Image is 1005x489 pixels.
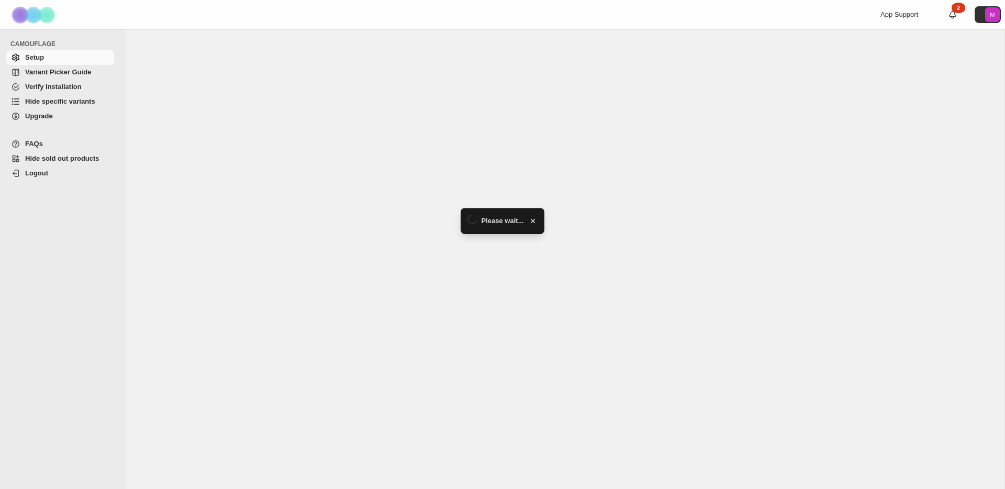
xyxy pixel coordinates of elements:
a: Hide specific variants [6,94,114,109]
a: Upgrade [6,109,114,124]
span: FAQs [25,140,43,148]
span: Verify Installation [25,83,82,91]
span: Setup [25,53,44,61]
span: App Support [880,10,918,18]
span: Please wait... [482,216,524,226]
a: FAQs [6,137,114,151]
a: Variant Picker Guide [6,65,114,80]
span: CAMOUFLAGE [10,40,118,48]
a: 2 [947,9,958,20]
span: Upgrade [25,112,53,120]
a: Setup [6,50,114,65]
span: Hide sold out products [25,154,99,162]
span: Hide specific variants [25,97,95,105]
span: Variant Picker Guide [25,68,91,76]
img: Camouflage [8,1,61,29]
text: M [990,12,995,18]
span: Logout [25,169,48,177]
a: Verify Installation [6,80,114,94]
button: Avatar with initials M [975,6,1001,23]
span: Avatar with initials M [985,7,1000,22]
a: Logout [6,166,114,181]
a: Hide sold out products [6,151,114,166]
div: 2 [952,3,965,13]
